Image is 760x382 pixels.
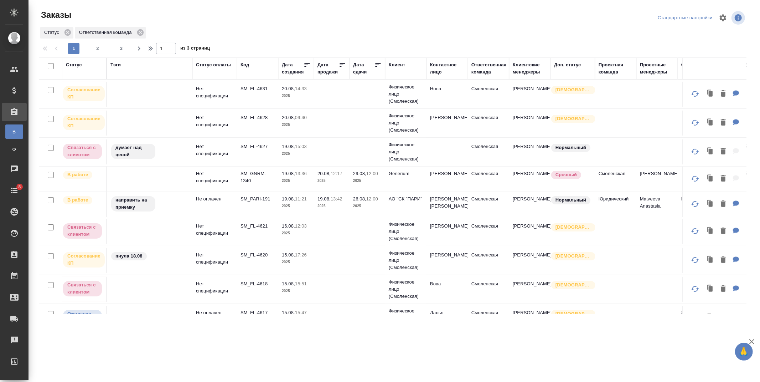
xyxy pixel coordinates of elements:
[14,183,25,190] span: 8
[555,281,591,289] p: [DEMOGRAPHIC_DATA]
[62,170,103,180] div: Выставляет ПМ после принятия заказа от КМа
[67,86,100,101] p: Согласование КП
[717,197,729,212] button: Удалить
[389,141,423,163] p: Физическое лицо (Смоленская)
[295,281,307,286] p: 15:51
[509,139,550,164] td: [PERSON_NAME]
[550,114,591,124] div: Выставляется автоматически для первых 3 заказов нового контактного лица. Особое внимание
[282,86,295,91] p: 20.08,
[729,87,743,101] button: Для КМ: от КВ апостиль на оригинал диплома нужна инфа по ценам и срокам и необходимым документам ...
[468,111,509,136] td: Смоленская
[192,306,237,331] td: Не оплачен
[67,144,98,158] p: Связаться с клиентом
[295,252,307,258] p: 17:26
[115,197,151,211] p: направить на приемку
[79,29,134,36] p: Ответственная команда
[717,224,729,239] button: Удалить
[714,9,731,26] span: Настроить таблицу
[509,248,550,273] td: [PERSON_NAME]
[426,219,468,244] td: [PERSON_NAME]
[636,167,678,192] td: [PERSON_NAME]
[717,172,729,186] button: Удалить
[192,111,237,136] td: Нет спецификации
[729,116,743,130] button: Для КМ: от КВ легализация справки МВД для Кувейта клиент в Воронеже
[241,170,275,184] p: SM_GNRM-1340
[509,192,550,217] td: [PERSON_NAME]
[555,115,591,122] p: [DEMOGRAPHIC_DATA]
[389,112,423,134] p: Физическое лицо (Смоленская)
[735,343,753,361] button: 🙏
[599,61,633,76] div: Проектная команда
[110,61,121,68] div: Тэги
[67,115,100,129] p: Согласование КП
[687,251,704,269] button: Обновить
[353,171,366,176] p: 29.08,
[241,85,275,92] p: SM_FL-4631
[282,281,295,286] p: 15.08,
[555,224,591,231] p: [DEMOGRAPHIC_DATA]
[550,195,591,205] div: Статус по умолчанию для стандартных заказов
[5,142,23,157] a: Ф
[295,223,307,229] p: 12:03
[550,170,591,180] div: Выставляется автоматически, если на указанный объем услуг необходимо больше времени в стандартном...
[555,197,586,204] p: Нормальный
[687,85,704,102] button: Обновить
[468,277,509,302] td: Смоленская
[717,87,729,101] button: Удалить
[353,196,366,202] p: 26.08,
[729,224,743,239] button: Для КМ: от КВ: справка о том что не состоит в браке, находится не в России ждет ответ в вотс ап н...
[550,251,591,261] div: Выставляется автоматически для первых 3 заказов нового контактного лица. Особое внимание
[704,311,717,325] button: Клонировать
[468,167,509,192] td: Смоленская
[44,29,62,36] p: Статус
[2,182,27,199] a: 8
[513,61,547,76] div: Клиентские менеджеры
[282,196,295,202] p: 19.08,
[687,143,704,160] button: Обновить
[282,115,295,120] p: 20.08,
[704,172,717,186] button: Клонировать
[550,280,591,290] div: Выставляется автоматически для первых 3 заказов нового контактного лица. Особое внимание
[92,45,103,52] span: 2
[430,61,464,76] div: Контактное лицо
[241,61,249,68] div: Код
[241,114,275,121] p: SM_FL-4628
[295,115,307,120] p: 09:40
[509,277,550,302] td: [PERSON_NAME]
[640,61,674,76] div: Проектные менеджеры
[389,221,423,242] p: Физическое лицо (Смоленская)
[39,9,71,21] span: Заказы
[389,170,423,177] p: Generium
[317,61,339,76] div: Дата продажи
[67,253,100,267] p: Согласование КП
[241,309,275,316] p: SM_FL-4617
[509,111,550,136] td: [PERSON_NAME]
[62,195,103,205] div: Выставляет ПМ после принятия заказа от КМа
[282,144,295,149] p: 19.08,
[366,196,378,202] p: 12:00
[509,82,550,107] td: [PERSON_NAME]
[426,111,468,136] td: [PERSON_NAME]
[704,224,717,239] button: Клонировать
[550,223,591,232] div: Выставляется автоматически для первых 3 заказов нового контактного лица. Особое внимание
[192,219,237,244] td: Нет спецификации
[241,251,275,259] p: SM_FL-4620
[550,85,591,95] div: Выставляется автоматически для первых 3 заказов нового контактного лица. Особое внимание
[282,121,310,128] p: 2025
[687,280,704,297] button: Обновить
[317,177,346,184] p: 2025
[331,171,342,176] p: 12:17
[687,223,704,240] button: Обновить
[555,253,591,260] p: [DEMOGRAPHIC_DATA]
[389,195,423,203] p: АО "СК "ПАРИ"
[241,280,275,287] p: SM_FL-4618
[729,282,743,296] button: Для КМ: от КВ:" Возможно ли заказать дубликат свидетельство о рождении матери 1950 года.р. с апос...
[92,43,103,54] button: 2
[468,139,509,164] td: Смоленская
[196,61,231,68] div: Статус оплаты
[295,196,307,202] p: 11:21
[317,171,331,176] p: 20.08,
[67,281,98,296] p: Связаться с клиентом
[180,44,210,54] span: из 3 страниц
[282,223,295,229] p: 16.08,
